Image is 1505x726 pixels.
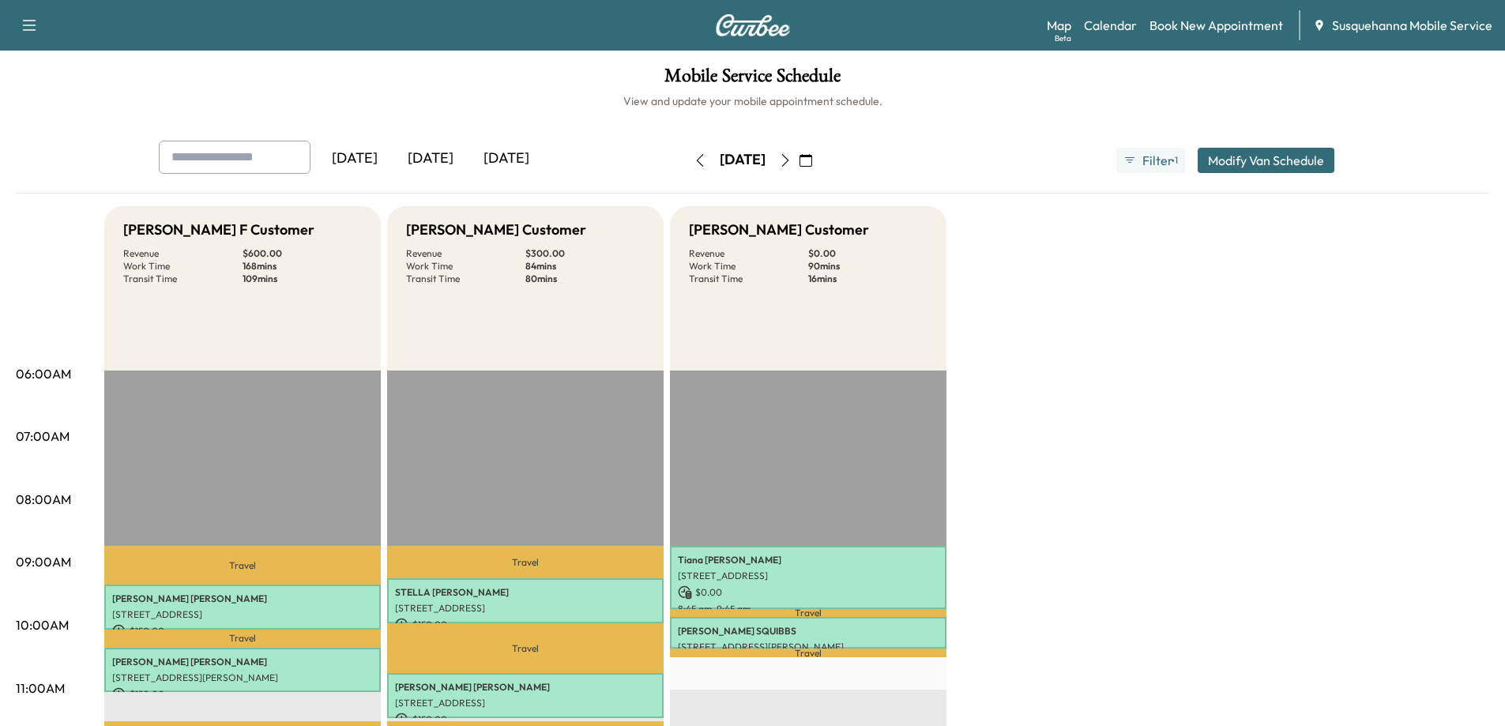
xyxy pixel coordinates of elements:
[395,602,656,615] p: [STREET_ADDRESS]
[112,671,373,684] p: [STREET_ADDRESS][PERSON_NAME]
[243,260,362,273] p: 168 mins
[317,141,393,177] div: [DATE]
[112,624,373,638] p: $ 150.00
[678,554,939,566] p: Tiana [PERSON_NAME]
[112,687,373,702] p: $ 150.00
[525,247,645,260] p: $ 300.00
[689,260,808,273] p: Work Time
[808,273,927,285] p: 16 mins
[395,618,656,632] p: $ 150.00
[1332,16,1492,35] span: Susquehanna Mobile Service
[123,247,243,260] p: Revenue
[1171,156,1174,164] span: ●
[678,585,939,600] p: $ 0.00
[678,603,939,615] p: 8:45 am - 9:45 am
[406,219,586,241] h5: [PERSON_NAME] Customer
[123,260,243,273] p: Work Time
[678,570,939,582] p: [STREET_ADDRESS]
[16,93,1489,109] h6: View and update your mobile appointment schedule.
[243,247,362,260] p: $ 600.00
[720,150,766,170] div: [DATE]
[1175,154,1178,167] span: 1
[808,260,927,273] p: 90 mins
[715,14,791,36] img: Curbee Logo
[525,273,645,285] p: 80 mins
[468,141,544,177] div: [DATE]
[16,364,71,383] p: 06:00AM
[16,552,71,571] p: 09:00AM
[678,641,939,653] p: [STREET_ADDRESS][PERSON_NAME]
[406,247,525,260] p: Revenue
[16,66,1489,93] h1: Mobile Service Schedule
[395,586,656,599] p: STELLA [PERSON_NAME]
[387,546,664,579] p: Travel
[670,609,946,616] p: Travel
[16,427,70,446] p: 07:00AM
[1198,148,1334,173] button: Modify Van Schedule
[387,623,664,673] p: Travel
[808,247,927,260] p: $ 0.00
[243,273,362,285] p: 109 mins
[689,219,869,241] h5: [PERSON_NAME] Customer
[395,697,656,709] p: [STREET_ADDRESS]
[16,679,65,698] p: 11:00AM
[393,141,468,177] div: [DATE]
[689,247,808,260] p: Revenue
[1149,16,1283,35] a: Book New Appointment
[123,219,314,241] h5: [PERSON_NAME] F Customer
[395,681,656,694] p: [PERSON_NAME] [PERSON_NAME]
[112,592,373,605] p: [PERSON_NAME] [PERSON_NAME]
[112,608,373,621] p: [STREET_ADDRESS]
[406,260,525,273] p: Work Time
[123,273,243,285] p: Transit Time
[678,625,939,638] p: [PERSON_NAME] SQUIBBS
[1084,16,1137,35] a: Calendar
[1047,16,1071,35] a: MapBeta
[16,615,69,634] p: 10:00AM
[112,656,373,668] p: [PERSON_NAME] [PERSON_NAME]
[104,630,381,648] p: Travel
[689,273,808,285] p: Transit Time
[406,273,525,285] p: Transit Time
[16,490,71,509] p: 08:00AM
[670,649,946,657] p: Travel
[104,546,381,585] p: Travel
[1142,151,1171,170] span: Filter
[525,260,645,273] p: 84 mins
[1116,148,1184,173] button: Filter●1
[1055,32,1071,44] div: Beta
